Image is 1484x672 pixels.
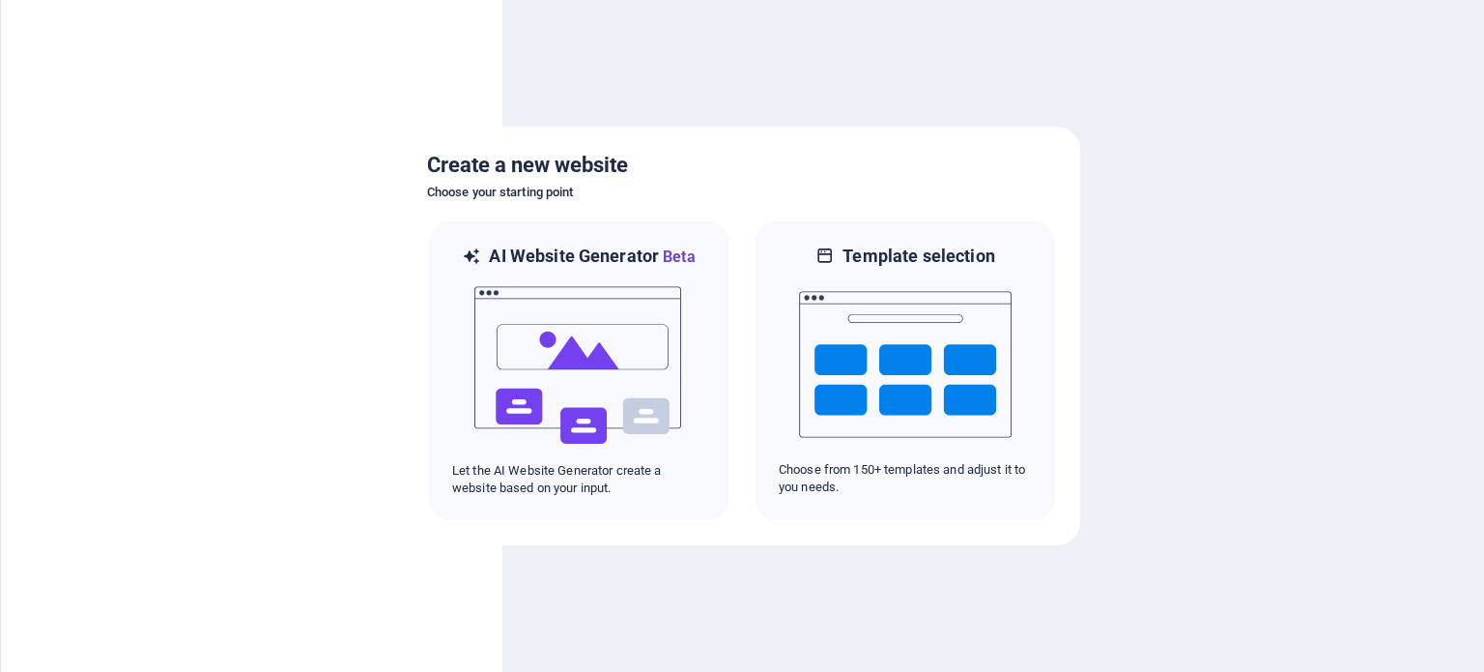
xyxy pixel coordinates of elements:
[427,150,1057,181] h5: Create a new website
[427,219,730,522] div: AI Website GeneratorBetaaiLet the AI Website Generator create a website based on your input.
[427,181,1057,204] h6: Choose your starting point
[779,461,1032,496] p: Choose from 150+ templates and adjust it to you needs.
[842,245,994,268] h6: Template selection
[754,219,1057,522] div: Template selectionChoose from 150+ templates and adjust it to you needs.
[659,248,696,266] span: Beta
[489,245,695,269] h6: AI Website Generator
[472,269,685,462] img: ai
[452,462,705,497] p: Let the AI Website Generator create a website based on your input.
